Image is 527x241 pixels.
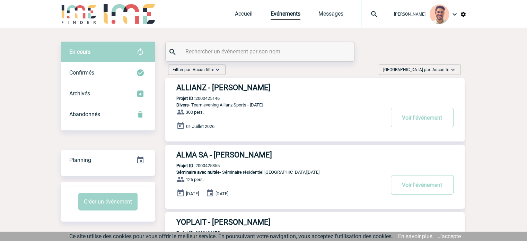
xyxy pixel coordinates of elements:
span: [PERSON_NAME] [394,12,425,17]
p: 2000424675 [165,230,220,235]
img: baseline_expand_more_white_24dp-b.png [449,66,456,73]
img: 132114-0.jpg [430,5,449,24]
img: baseline_expand_more_white_24dp-b.png [214,66,221,73]
a: Evénements [271,10,300,20]
span: 300 pers. [186,110,204,115]
a: Messages [318,10,343,20]
p: - Team evening Allianz Sports - [DATE] [165,102,384,107]
span: Ce site utilise des cookies pour vous offrir le meilleur service. En poursuivant votre navigation... [69,233,393,240]
p: - Séminaire résidentiel [GEOGRAPHIC_DATA][DATE] [165,170,384,175]
span: [DATE] [186,191,199,196]
span: [DATE] [216,191,228,196]
button: Voir l'événement [391,175,454,195]
span: Aucun filtre [193,67,214,72]
b: Projet ID : [176,230,195,235]
a: YOPLAIT - [PERSON_NAME] [165,218,465,226]
span: Confirmés [69,69,94,76]
h3: YOPLAIT - [PERSON_NAME] [176,218,384,226]
div: Retrouvez ici tous vos événements annulés [61,104,155,125]
span: Planning [69,157,91,163]
span: 01 Juillet 2026 [186,124,214,129]
span: Séminaire avec nuitée [176,170,220,175]
img: IME-Finder [61,4,97,24]
a: ALLIANZ - [PERSON_NAME] [165,83,465,92]
div: Retrouvez ici tous vos évènements avant confirmation [61,42,155,62]
button: Voir l'événement [391,108,454,127]
p: 2000425146 [165,96,220,101]
span: Abandonnés [69,111,100,118]
div: Retrouvez ici tous vos événements organisés par date et état d'avancement [61,150,155,171]
span: Filtrer par : [173,66,214,73]
span: Aucun tri [432,67,449,72]
a: Accueil [235,10,253,20]
p: 2000425355 [165,163,220,168]
span: Divers [176,102,189,107]
h3: ALLIANZ - [PERSON_NAME] [176,83,384,92]
a: ALMA SA - [PERSON_NAME] [165,150,465,159]
a: J'accepte [438,233,461,240]
a: En savoir plus [398,233,432,240]
input: Rechercher un événement par son nom [184,46,338,57]
span: Archivés [69,90,90,97]
span: 125 pers. [186,177,204,182]
span: En cours [69,49,90,55]
h3: ALMA SA - [PERSON_NAME] [176,150,384,159]
div: Retrouvez ici tous les événements que vous avez décidé d'archiver [61,83,155,104]
b: Projet ID : [176,163,195,168]
span: [GEOGRAPHIC_DATA] par : [383,66,449,73]
button: Créer un événement [78,193,138,210]
a: Planning [61,149,155,170]
b: Projet ID : [176,96,195,101]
